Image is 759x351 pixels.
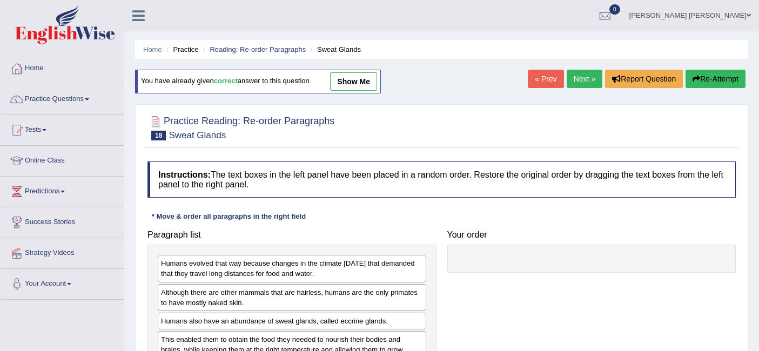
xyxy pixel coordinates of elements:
[1,115,124,142] a: Tests
[158,255,426,282] div: Humans evolved that way because changes in the climate [DATE] that demanded that they travel long...
[147,161,736,198] h4: The text boxes in the left panel have been placed in a random order. Restore the original order b...
[151,131,166,140] span: 18
[609,4,620,15] span: 0
[605,70,683,88] button: Report Question
[158,313,426,329] div: Humans also have an abundance of sweat glands, called eccrine glands.
[1,177,124,204] a: Predictions
[158,170,211,179] b: Instructions:
[1,146,124,173] a: Online Class
[164,44,198,55] li: Practice
[214,77,238,85] b: correct
[169,130,226,140] small: Sweat Glands
[308,44,361,55] li: Sweat Glands
[528,70,563,88] a: « Prev
[135,70,381,93] div: You have already given answer to this question
[158,284,426,311] div: Although there are other mammals that are hairless, humans are the only primates to have mostly n...
[1,269,124,296] a: Your Account
[147,113,334,140] h2: Practice Reading: Re-order Paragraphs
[567,70,602,88] a: Next »
[1,238,124,265] a: Strategy Videos
[447,230,736,240] h4: Your order
[210,45,306,53] a: Reading: Re-order Paragraphs
[147,211,310,221] div: * Move & order all paragraphs in the right field
[143,45,162,53] a: Home
[1,53,124,80] a: Home
[1,207,124,234] a: Success Stories
[147,230,436,240] h4: Paragraph list
[330,72,377,91] a: show me
[1,84,124,111] a: Practice Questions
[686,70,745,88] button: Re-Attempt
